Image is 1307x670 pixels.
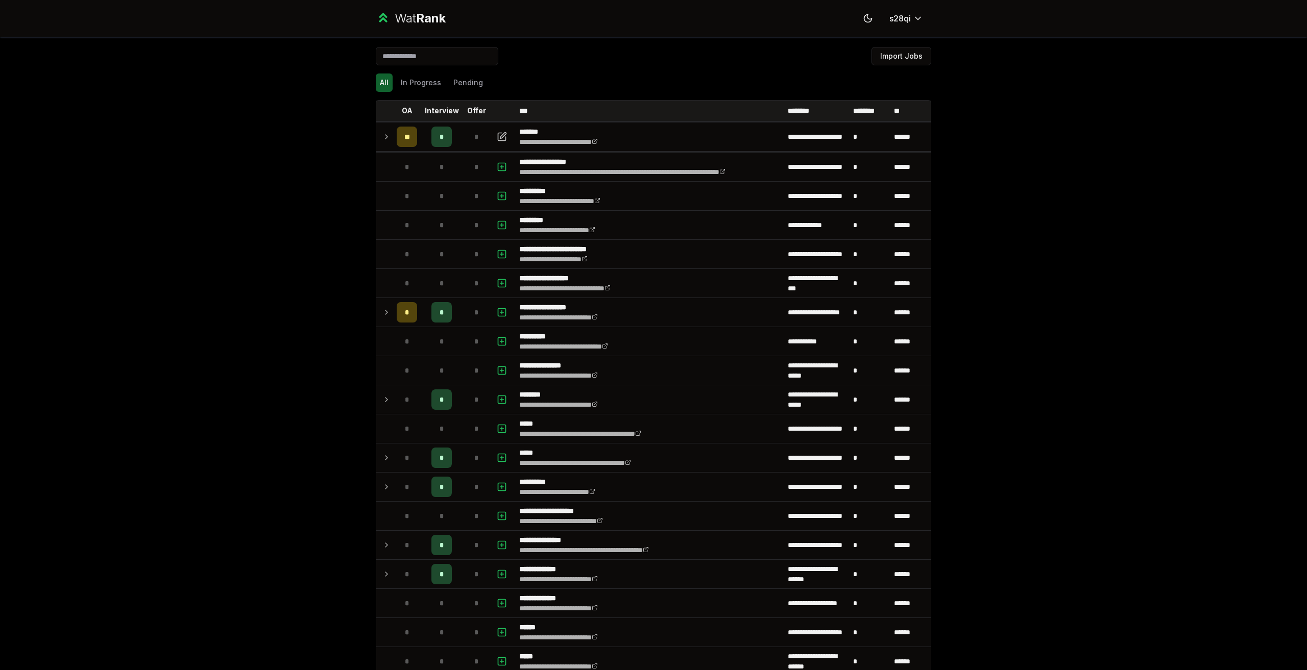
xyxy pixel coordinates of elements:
[889,12,911,24] span: s28qi
[449,73,487,92] button: Pending
[416,11,446,26] span: Rank
[881,9,931,28] button: s28qi
[376,10,446,27] a: WatRank
[425,106,459,116] p: Interview
[872,47,931,65] button: Import Jobs
[467,106,486,116] p: Offer
[376,73,393,92] button: All
[397,73,445,92] button: In Progress
[395,10,446,27] div: Wat
[402,106,413,116] p: OA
